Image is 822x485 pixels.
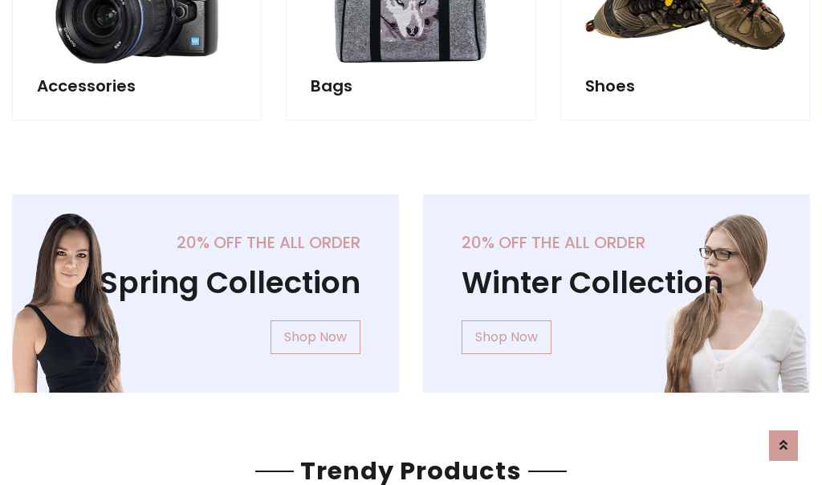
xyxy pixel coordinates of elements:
[37,76,237,96] h5: Accessories
[462,233,771,252] h5: 20% off the all order
[462,320,551,354] a: Shop Now
[311,76,511,96] h5: Bags
[462,265,771,301] h1: Winter Collection
[585,76,785,96] h5: Shoes
[271,320,360,354] a: Shop Now
[51,265,360,301] h1: Spring Collection
[51,233,360,252] h5: 20% off the all order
